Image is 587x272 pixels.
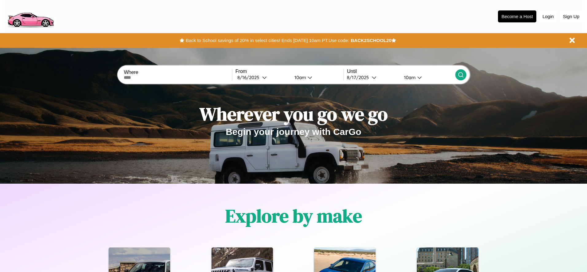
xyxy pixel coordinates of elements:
img: logo [5,3,56,29]
button: Back to School savings of 20% in select cities! Ends [DATE] 10am PT.Use code: [184,36,351,45]
button: Become a Host [498,10,536,22]
div: 10am [401,75,417,80]
b: BACK2SCHOOL20 [351,38,391,43]
label: Until [347,69,455,74]
button: Login [539,11,557,22]
div: 8 / 17 / 2025 [347,75,372,80]
div: 10am [291,75,308,80]
button: 10am [399,74,455,81]
h1: Explore by make [225,203,362,228]
label: From [235,69,344,74]
div: 8 / 16 / 2025 [237,75,262,80]
button: 8/16/2025 [235,74,290,81]
button: Sign Up [560,11,582,22]
button: 10am [290,74,344,81]
label: Where [124,70,232,75]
